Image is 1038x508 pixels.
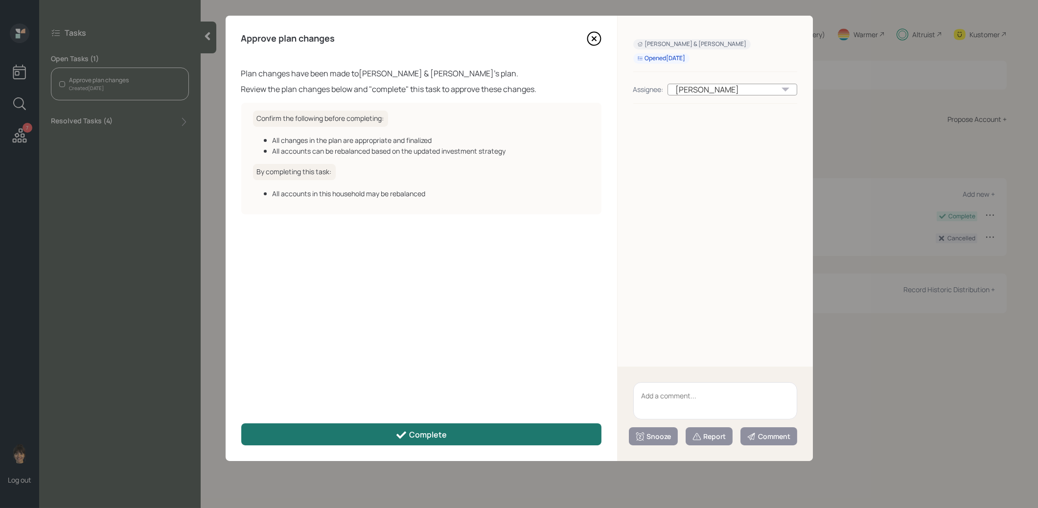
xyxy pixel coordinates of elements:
div: All accounts can be rebalanced based on the updated investment strategy [273,146,590,156]
div: Review the plan changes below and "complete" this task to approve these changes. [241,83,601,95]
div: Complete [395,429,447,441]
div: Report [692,432,726,441]
div: Opened [DATE] [637,54,686,63]
div: Plan changes have been made to [PERSON_NAME] & [PERSON_NAME] 's plan. [241,68,601,79]
button: Comment [740,427,797,445]
button: Complete [241,423,601,445]
div: All changes in the plan are appropriate and finalized [273,135,590,145]
div: Assignee: [633,84,664,94]
button: Report [686,427,733,445]
h6: Confirm the following before completing: [253,111,388,127]
div: [PERSON_NAME] [668,84,797,95]
div: Comment [747,432,791,441]
h4: Approve plan changes [241,33,335,44]
button: Snooze [629,427,678,445]
div: All accounts in this household may be rebalanced [273,188,590,199]
h6: By completing this task: [253,164,336,180]
div: Snooze [635,432,671,441]
div: [PERSON_NAME] & [PERSON_NAME] [637,40,747,48]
